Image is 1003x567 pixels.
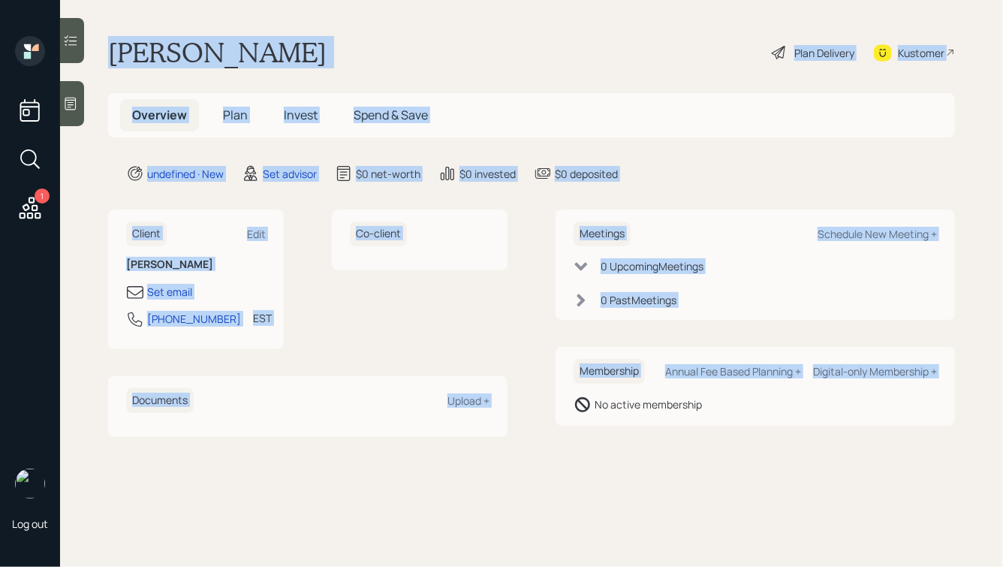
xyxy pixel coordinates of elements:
[147,311,241,327] div: [PHONE_NUMBER]
[898,45,944,61] div: Kustomer
[354,107,428,123] span: Spend & Save
[35,188,50,204] div: 1
[263,166,317,182] div: Set advisor
[794,45,854,61] div: Plan Delivery
[284,107,318,123] span: Invest
[147,284,192,300] div: Set email
[126,222,167,246] h6: Client
[126,388,194,413] h6: Documents
[350,222,407,246] h6: Co-client
[132,107,187,123] span: Overview
[818,227,937,241] div: Schedule New Meeting +
[555,166,618,182] div: $0 deposited
[12,517,48,531] div: Log out
[595,397,702,412] div: No active membership
[601,258,703,274] div: 0 Upcoming Meeting s
[601,292,676,308] div: 0 Past Meeting s
[459,166,516,182] div: $0 invested
[247,227,266,241] div: Edit
[356,166,420,182] div: $0 net-worth
[147,166,224,182] div: undefined · New
[108,36,327,69] h1: [PERSON_NAME]
[574,222,631,246] h6: Meetings
[665,364,801,379] div: Annual Fee Based Planning +
[126,258,266,271] h6: [PERSON_NAME]
[574,359,645,384] h6: Membership
[813,364,937,379] div: Digital-only Membership +
[253,310,272,326] div: EST
[447,394,489,408] div: Upload +
[15,469,45,499] img: hunter_neumayer.jpg
[223,107,248,123] span: Plan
